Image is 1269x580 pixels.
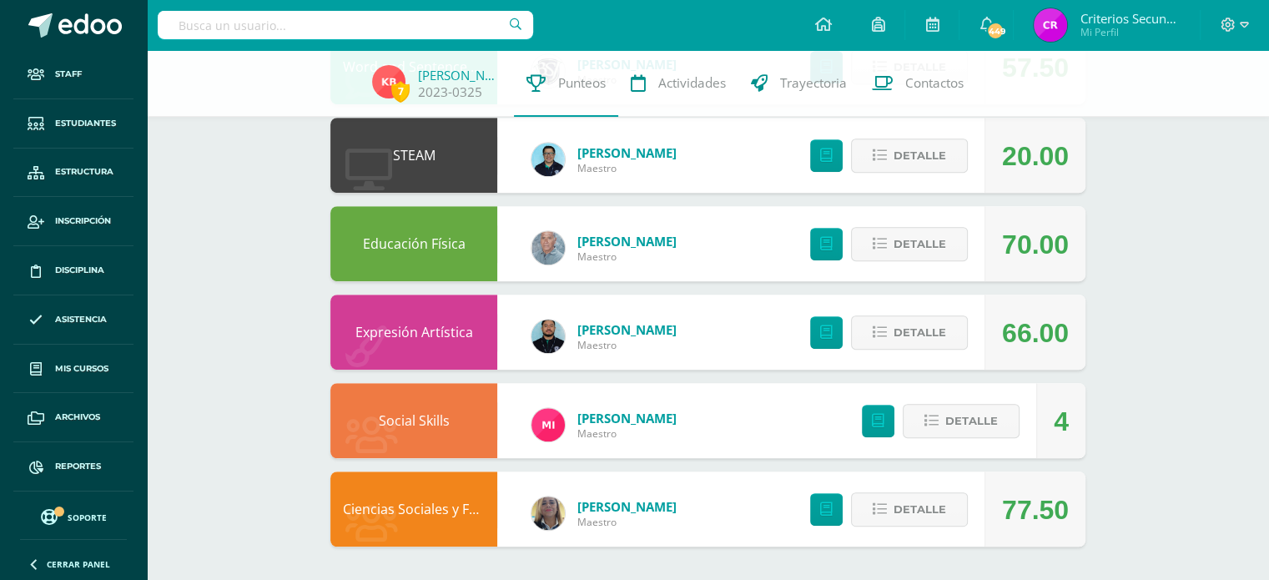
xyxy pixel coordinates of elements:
span: Mis cursos [55,362,108,376]
a: Punteos [514,50,618,117]
span: Soporte [68,512,107,523]
span: Detalle [945,406,998,436]
a: Social Skills [379,411,450,430]
a: Asistencia [13,295,133,345]
img: fa03fa54efefe9aebc5e29dfc8df658e.png [531,143,565,176]
a: Trayectoria [738,50,859,117]
img: 32ded2d78f26f30623b1b52a8a229668.png [1034,8,1067,42]
a: Expresión Artística [355,323,473,341]
div: 77.50 [1002,472,1069,547]
a: [PERSON_NAME] [418,67,501,83]
span: Maestro [577,161,677,175]
a: Mis cursos [13,345,133,394]
img: 4256d6e89954888fb00e40decb141709.png [531,231,565,265]
span: 7 [391,81,410,102]
div: Expresión Artística [330,295,497,370]
div: Social Skills [330,383,497,458]
span: 449 [986,22,1005,40]
a: [PERSON_NAME] [577,144,677,161]
span: Cerrar panel [47,558,110,570]
span: Estudiantes [55,117,116,130]
a: Estudiantes [13,99,133,149]
span: Punteos [558,74,606,92]
span: Inscripción [55,214,111,228]
div: 20.00 [1002,119,1069,194]
a: Ciencias Sociales y Formación Ciudadana [343,500,601,518]
a: Archivos [13,393,133,442]
span: Trayectoria [780,74,847,92]
a: Inscripción [13,197,133,246]
span: Archivos [55,411,100,424]
span: Detalle [894,140,946,171]
span: Actividades [658,74,726,92]
a: Contactos [859,50,976,117]
input: Busca un usuario... [158,11,533,39]
a: Estructura [13,149,133,198]
a: Actividades [618,50,738,117]
div: 4 [1054,384,1069,459]
button: Detalle [851,227,968,261]
div: 66.00 [1002,295,1069,371]
a: Soporte [20,505,127,527]
a: [PERSON_NAME] [577,498,677,515]
button: Detalle [851,315,968,350]
button: Detalle [903,404,1020,438]
span: Maestro [577,426,677,441]
a: STEAM [393,146,436,164]
span: Criterios Secundaria [1080,10,1180,27]
span: Disciplina [55,264,104,277]
img: c96224e79309de7917ae934cbb5c0b01.png [531,497,565,530]
span: Staff [55,68,82,81]
span: Asistencia [55,313,107,326]
a: [PERSON_NAME] [577,233,677,250]
span: Detalle [894,317,946,348]
a: 2023-0325 [418,83,482,101]
button: Detalle [851,492,968,527]
div: 70.00 [1002,207,1069,282]
img: 9f25a704c7e525b5c9fe1d8c113699e7.png [531,320,565,353]
span: Reportes [55,460,101,473]
img: aef296f7f59f5fe484a73ea8902b08f3.png [372,65,405,98]
span: Maestro [577,250,677,264]
div: Educación Física [330,206,497,281]
a: Educación Física [363,235,466,253]
span: Contactos [905,74,964,92]
span: Maestro [577,338,677,352]
span: Maestro [577,515,677,529]
span: Mi Perfil [1080,25,1180,39]
a: Staff [13,50,133,99]
button: Detalle [851,139,968,173]
span: Detalle [894,494,946,525]
a: Disciplina [13,246,133,295]
span: Estructura [55,165,113,179]
div: Ciencias Sociales y Formación Ciudadana [330,472,497,547]
a: Reportes [13,442,133,492]
span: Detalle [894,229,946,260]
a: [PERSON_NAME] [577,321,677,338]
a: [PERSON_NAME] [577,410,677,426]
div: STEAM [330,118,497,193]
img: 63ef49b70f225fbda378142858fbe819.png [531,408,565,441]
